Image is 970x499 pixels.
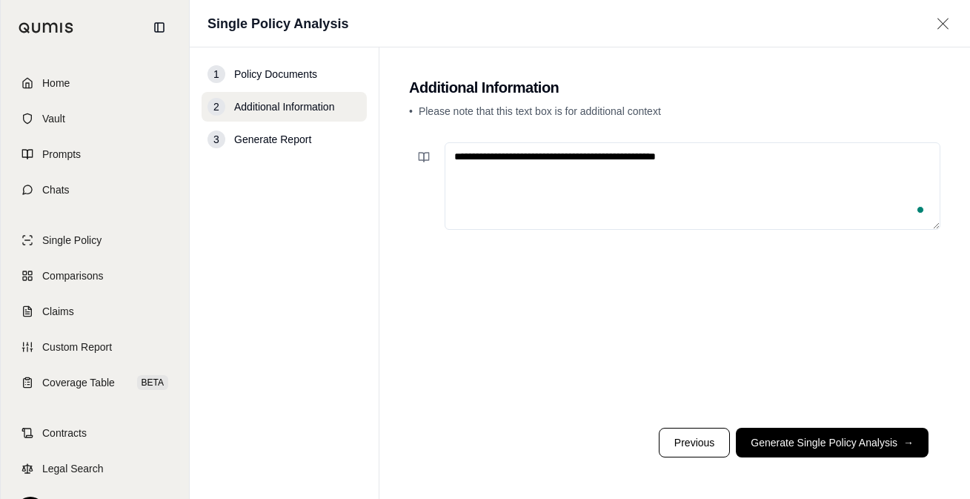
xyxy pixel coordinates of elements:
[10,295,180,328] a: Claims
[207,98,225,116] div: 2
[10,417,180,449] a: Contracts
[207,13,348,34] h1: Single Policy Analysis
[42,268,103,283] span: Comparisons
[445,142,940,230] textarea: To enrich screen reader interactions, please activate Accessibility in Grammarly extension settings
[419,105,661,117] span: Please note that this text box is for additional context
[42,340,112,354] span: Custom Report
[903,435,914,450] span: →
[19,22,74,33] img: Qumis Logo
[42,76,70,90] span: Home
[10,67,180,99] a: Home
[409,105,413,117] span: •
[42,147,81,162] span: Prompts
[207,65,225,83] div: 1
[10,366,180,399] a: Coverage TableBETA
[42,182,70,197] span: Chats
[42,304,74,319] span: Claims
[42,426,87,440] span: Contracts
[42,461,104,476] span: Legal Search
[147,16,171,39] button: Collapse sidebar
[42,111,65,126] span: Vault
[10,452,180,485] a: Legal Search
[736,428,929,457] button: Generate Single Policy Analysis→
[10,174,180,206] a: Chats
[10,260,180,292] a: Comparisons
[234,67,317,82] span: Policy Documents
[409,77,940,98] h2: Additional Information
[42,375,115,390] span: Coverage Table
[234,99,334,114] span: Additional Information
[234,132,311,147] span: Generate Report
[10,331,180,363] a: Custom Report
[10,224,180,257] a: Single Policy
[207,130,225,148] div: 3
[42,233,102,248] span: Single Policy
[137,375,168,390] span: BETA
[10,102,180,135] a: Vault
[659,428,730,457] button: Previous
[10,138,180,171] a: Prompts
